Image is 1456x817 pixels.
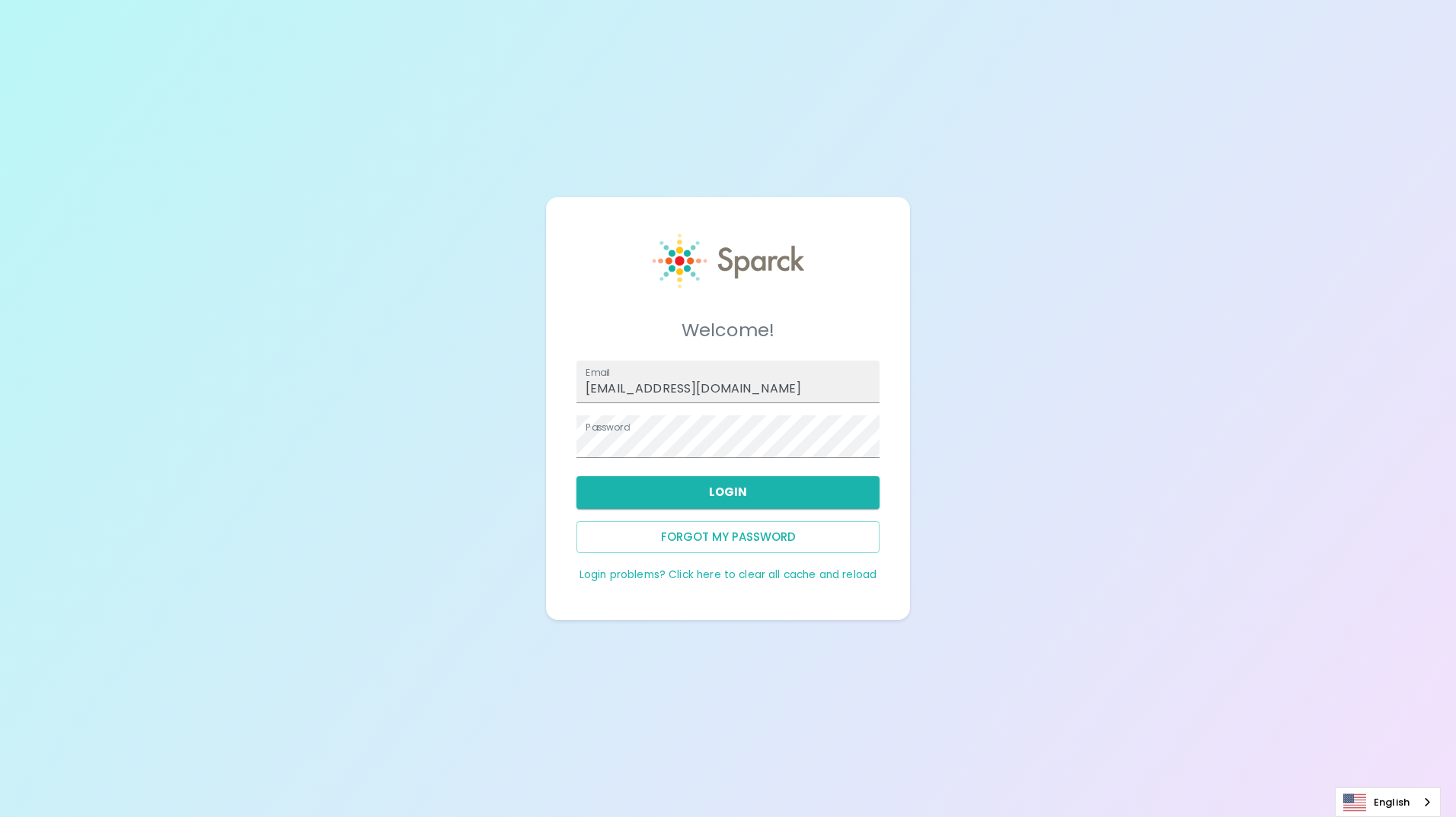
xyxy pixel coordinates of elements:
div: Language [1335,787,1441,817]
a: English [1336,788,1440,816]
a: Login problems? Click here to clear all cache and reload [580,567,876,582]
button: Login [576,476,880,508]
img: Sparck logo [653,234,804,288]
label: Email [586,366,610,379]
aside: Language selected: English [1335,787,1441,817]
label: Password [586,421,630,434]
button: Forgot my password [576,521,880,553]
h5: Welcome! [576,318,880,342]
